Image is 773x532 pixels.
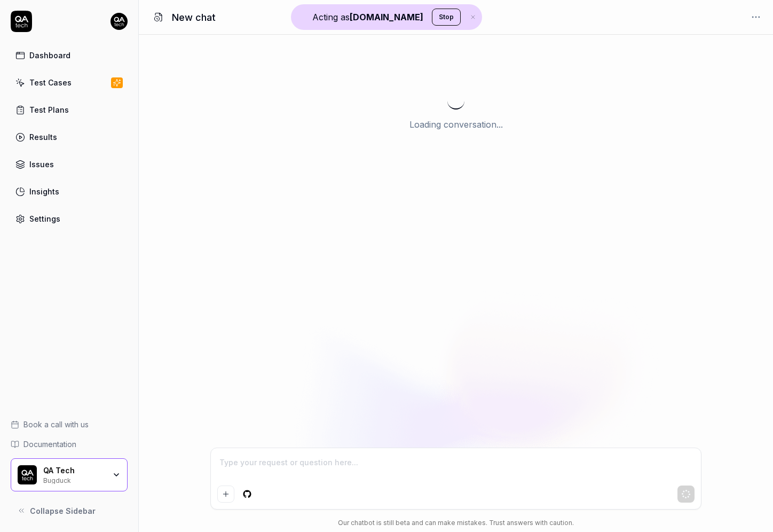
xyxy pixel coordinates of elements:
[11,181,128,202] a: Insights
[172,10,216,25] h1: New chat
[11,72,128,93] a: Test Cases
[111,13,128,30] img: 7ccf6c19-61ad-4a6c-8811-018b02a1b829.jpg
[29,77,72,88] div: Test Cases
[23,419,89,430] span: Book a call with us
[11,127,128,147] a: Results
[29,159,54,170] div: Issues
[11,208,128,229] a: Settings
[43,475,105,484] div: Bugduck
[11,45,128,66] a: Dashboard
[432,9,461,26] button: Stop
[18,465,37,484] img: QA Tech Logo
[11,500,128,521] button: Collapse Sidebar
[11,458,128,491] button: QA Tech LogoQA TechBugduck
[29,186,59,197] div: Insights
[23,439,76,450] span: Documentation
[11,154,128,175] a: Issues
[29,131,57,143] div: Results
[30,505,96,517] span: Collapse Sidebar
[43,466,105,475] div: QA Tech
[29,104,69,115] div: Test Plans
[409,118,503,131] p: Loading conversation...
[11,439,128,450] a: Documentation
[217,486,234,503] button: Add attachment
[29,50,70,61] div: Dashboard
[11,419,128,430] a: Book a call with us
[29,213,60,224] div: Settings
[11,99,128,120] a: Test Plans
[210,518,701,528] div: Our chatbot is still beta and can make mistakes. Trust answers with caution.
